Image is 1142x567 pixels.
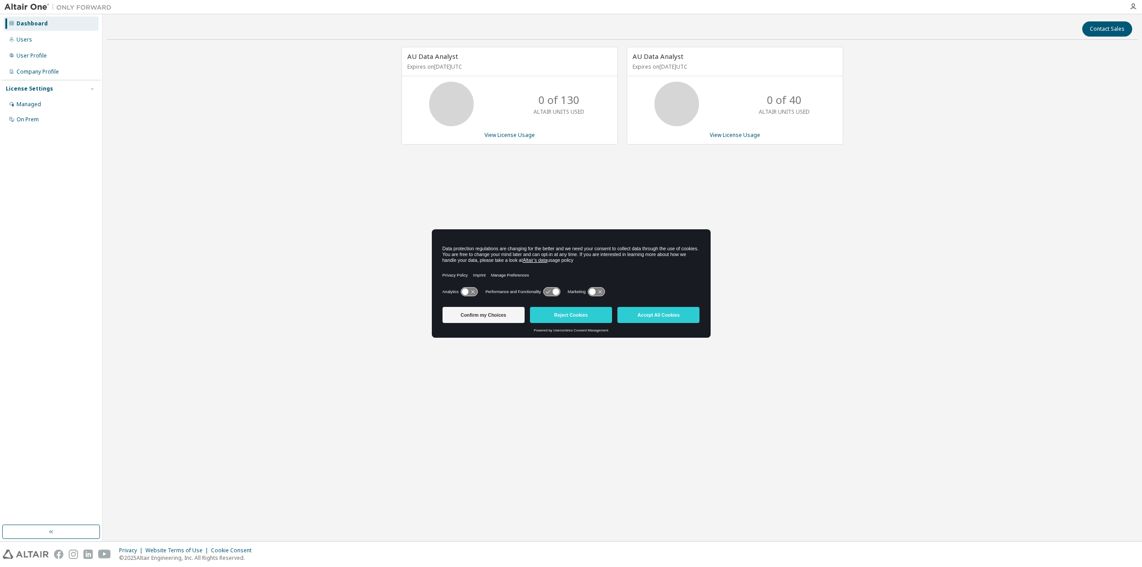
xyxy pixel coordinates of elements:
img: Altair One [4,3,116,12]
div: Cookie Consent [211,547,257,554]
img: youtube.svg [98,550,111,559]
p: Expires on [DATE] UTC [407,63,610,70]
span: AU Data Analyst [407,52,458,61]
button: Contact Sales [1082,21,1132,37]
img: instagram.svg [69,550,78,559]
div: Website Terms of Use [145,547,211,554]
div: Users [17,36,32,43]
a: View License Usage [484,131,535,139]
p: 0 of 40 [767,92,802,108]
div: Company Profile [17,68,59,75]
div: License Settings [6,85,53,92]
div: User Profile [17,52,47,59]
p: © 2025 Altair Engineering, Inc. All Rights Reserved. [119,554,257,562]
a: View License Usage [710,131,760,139]
p: ALTAIR UNITS USED [759,108,810,116]
div: Dashboard [17,20,48,27]
span: AU Data Analyst [633,52,683,61]
p: 0 of 130 [538,92,579,108]
div: On Prem [17,116,39,123]
div: Managed [17,101,41,108]
p: Expires on [DATE] UTC [633,63,835,70]
img: facebook.svg [54,550,63,559]
img: linkedin.svg [83,550,93,559]
p: ALTAIR UNITS USED [534,108,584,116]
img: altair_logo.svg [3,550,49,559]
div: Privacy [119,547,145,554]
